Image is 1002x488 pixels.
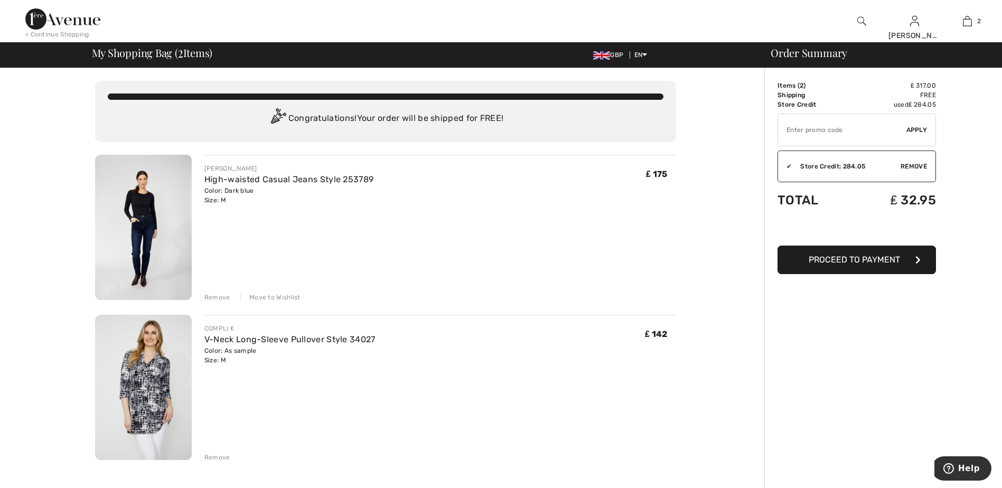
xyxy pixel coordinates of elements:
td: Shipping [778,90,853,100]
span: Proceed to Payment [809,255,900,265]
td: used [853,100,936,109]
div: Store Credit: 284.05 [792,162,901,171]
a: 2 [941,15,993,27]
iframe: Opens a widget where you can find more information [934,456,991,483]
span: 2 [178,45,183,59]
span: ₤ 175 [646,169,667,179]
div: Remove [204,453,230,462]
img: My Info [910,15,919,27]
div: Color: As sample Size: M [204,346,376,365]
div: [PERSON_NAME] [888,30,940,41]
td: Items ( ) [778,81,853,90]
a: Sign In [910,16,919,26]
img: 1ère Avenue [25,8,100,30]
td: Store Credit [778,100,853,109]
img: My Bag [963,15,972,27]
td: ₤ 32.95 [853,182,936,218]
span: 2 [800,82,803,89]
a: High-waisted Casual Jeans Style 253789 [204,174,373,184]
img: V-Neck Long-Sleeve Pullover Style 34027 [95,315,192,460]
div: Order Summary [758,48,996,58]
img: High-waisted Casual Jeans Style 253789 [95,155,192,300]
td: Free [853,90,936,100]
span: ₤ 142 [645,329,667,339]
div: < Continue Shopping [25,30,89,39]
div: COMPLI K [204,324,376,333]
input: Promo code [778,114,906,146]
span: EN [634,51,648,59]
div: Remove [204,293,230,302]
img: search the website [857,15,866,27]
img: Congratulation2.svg [267,108,288,129]
span: ₤ 284.05 [909,101,936,108]
td: Total [778,182,853,218]
a: V-Neck Long-Sleeve Pullover Style 34027 [204,334,376,344]
img: UK Pound [593,51,610,60]
td: ₤ 317.00 [853,81,936,90]
span: Remove [901,162,927,171]
span: Apply [906,125,928,135]
div: Congratulations! Your order will be shipped for FREE! [108,108,663,129]
span: GBP [593,51,628,59]
span: My Shopping Bag ( Items) [92,48,213,58]
div: ✔ [778,162,792,171]
div: Move to Wishlist [240,293,301,302]
button: Proceed to Payment [778,246,936,274]
div: [PERSON_NAME] [204,164,373,173]
div: Color: Dark blue Size: M [204,186,373,205]
span: 2 [977,16,981,26]
iframe: PayPal [778,218,936,242]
